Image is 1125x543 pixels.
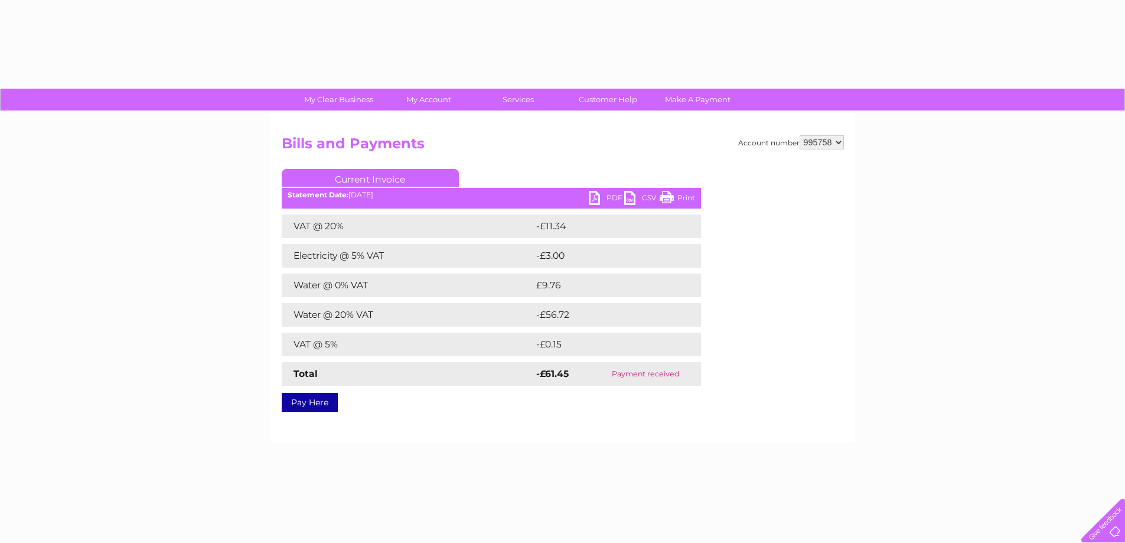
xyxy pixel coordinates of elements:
[282,214,533,238] td: VAT @ 20%
[536,368,569,379] strong: -£61.45
[649,89,746,110] a: Make A Payment
[589,191,624,208] a: PDF
[282,274,533,297] td: Water @ 0% VAT
[282,135,844,158] h2: Bills and Payments
[282,333,533,356] td: VAT @ 5%
[290,89,387,110] a: My Clear Business
[294,368,318,379] strong: Total
[533,244,676,268] td: -£3.00
[533,303,679,327] td: -£56.72
[380,89,477,110] a: My Account
[282,303,533,327] td: Water @ 20% VAT
[282,393,338,412] a: Pay Here
[738,135,844,149] div: Account number
[533,274,674,297] td: £9.76
[533,333,674,356] td: -£0.15
[288,190,348,199] b: Statement Date:
[282,244,533,268] td: Electricity @ 5% VAT
[559,89,657,110] a: Customer Help
[282,169,459,187] a: Current Invoice
[660,191,695,208] a: Print
[469,89,567,110] a: Services
[624,191,660,208] a: CSV
[533,214,677,238] td: -£11.34
[282,191,701,199] div: [DATE]
[591,362,700,386] td: Payment received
